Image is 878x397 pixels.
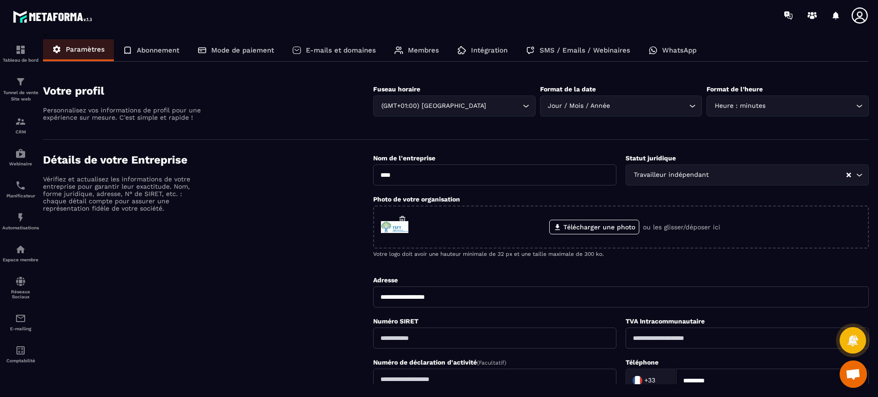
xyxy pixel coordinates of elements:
[43,106,203,121] p: Personnalisez vos informations de profil pour une expérience sur mesure. C'est simple et rapide !
[2,205,39,237] a: automationsautomationsAutomatisations
[2,358,39,363] p: Comptabilité
[546,101,612,111] span: Jour / Mois / Année
[373,154,435,162] label: Nom de l'entreprise
[2,257,39,262] p: Espace membre
[15,44,26,55] img: formation
[644,376,655,385] span: +33
[540,95,702,116] div: Search for option
[43,154,373,166] h4: Détails de votre Entreprise
[626,154,676,162] label: Statut juridique
[767,101,854,111] input: Search for option
[2,173,39,205] a: schedulerschedulerPlanificateur
[626,164,869,185] div: Search for option
[540,85,596,93] label: Format de la date
[66,45,105,53] p: Paramètres
[626,369,676,392] div: Search for option
[2,338,39,370] a: accountantaccountantComptabilité
[707,85,763,93] label: Format de l’heure
[488,101,520,111] input: Search for option
[379,101,488,111] span: (GMT+01:00) [GEOGRAPHIC_DATA]
[373,276,398,284] label: Adresse
[549,220,639,234] label: Télécharger une photo
[2,58,39,63] p: Tableau de bord
[711,170,846,180] input: Search for option
[15,148,26,159] img: automations
[373,318,418,325] label: Numéro SIRET
[13,8,95,25] img: logo
[846,172,851,179] button: Clear Selected
[373,95,535,116] div: Search for option
[15,244,26,255] img: automations
[15,276,26,287] img: social-network
[43,175,203,212] p: Vérifiez et actualisez les informations de votre entreprise pour garantir leur exactitude. Nom, f...
[626,318,705,325] label: TVA Intracommunautaire
[2,161,39,166] p: Webinaire
[477,360,506,366] span: (Facultatif)
[137,46,179,54] p: Abonnement
[373,85,420,93] label: Fuseau horaire
[2,69,39,109] a: formationformationTunnel de vente Site web
[657,374,666,387] input: Search for option
[373,251,869,257] p: Votre logo doit avoir une hauteur minimale de 32 px et une taille maximale de 300 ko.
[2,90,39,102] p: Tunnel de vente Site web
[2,269,39,306] a: social-networksocial-networkRéseaux Sociaux
[211,46,274,54] p: Mode de paiement
[632,170,711,180] span: Travailleur indépendant
[306,46,376,54] p: E-mails et domaines
[15,180,26,191] img: scheduler
[2,306,39,338] a: emailemailE-mailing
[373,196,460,203] label: Photo de votre organisation
[408,46,439,54] p: Membres
[643,223,720,231] p: ou les glisser/déposer ici
[840,360,867,388] div: Ouvrir le chat
[628,371,647,390] img: Country Flag
[373,359,506,366] label: Numéro de déclaration d'activité
[2,326,39,331] p: E-mailing
[15,76,26,87] img: formation
[15,116,26,127] img: formation
[662,46,696,54] p: WhatsApp
[471,46,508,54] p: Intégration
[612,101,687,111] input: Search for option
[15,345,26,356] img: accountant
[43,85,373,97] h4: Votre profil
[707,95,869,116] div: Search for option
[2,289,39,299] p: Réseaux Sociaux
[2,237,39,269] a: automationsautomationsEspace membre
[2,129,39,134] p: CRM
[712,101,767,111] span: Heure : minutes
[2,225,39,230] p: Automatisations
[15,313,26,324] img: email
[626,359,658,366] label: Téléphone
[15,212,26,223] img: automations
[2,109,39,141] a: formationformationCRM
[540,46,630,54] p: SMS / Emails / Webinaires
[2,193,39,198] p: Planificateur
[2,37,39,69] a: formationformationTableau de bord
[2,141,39,173] a: automationsautomationsWebinaire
